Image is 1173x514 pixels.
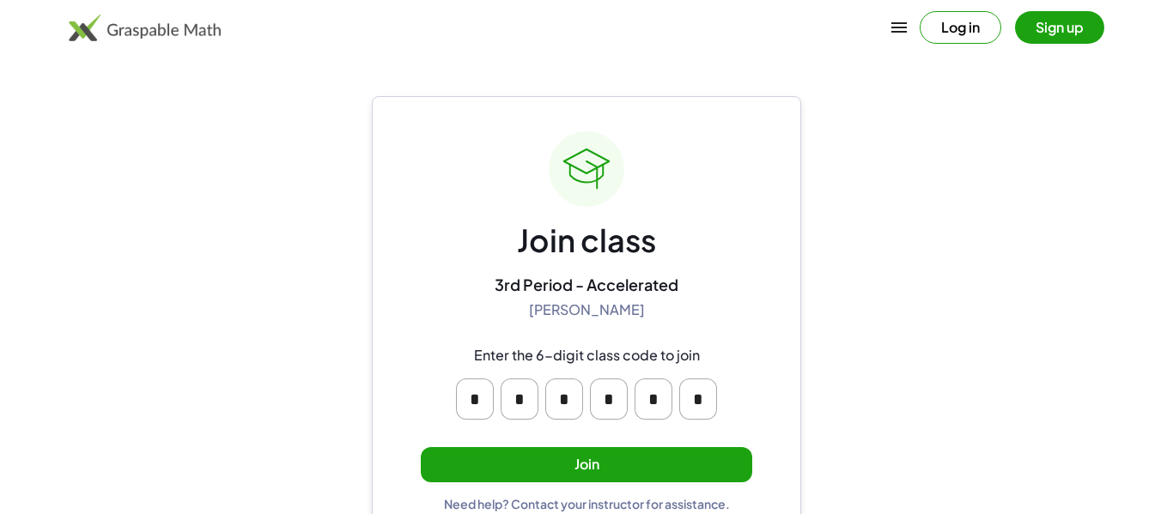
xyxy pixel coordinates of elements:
div: Join class [517,221,656,261]
input: Please enter OTP character 1 [456,378,494,420]
input: Please enter OTP character 6 [679,378,717,420]
div: 3rd Period - Accelerated [495,275,678,294]
div: Enter the 6-digit class code to join [474,347,700,365]
input: Please enter OTP character 3 [545,378,583,420]
input: Please enter OTP character 4 [590,378,628,420]
button: Log in [920,11,1001,44]
input: Please enter OTP character 2 [501,378,538,420]
div: Need help? Contact your instructor for assistance. [444,496,730,511]
input: Please enter OTP character 5 [635,378,672,420]
div: [PERSON_NAME] [529,301,645,319]
button: Sign up [1015,11,1104,44]
button: Join [421,447,752,482]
